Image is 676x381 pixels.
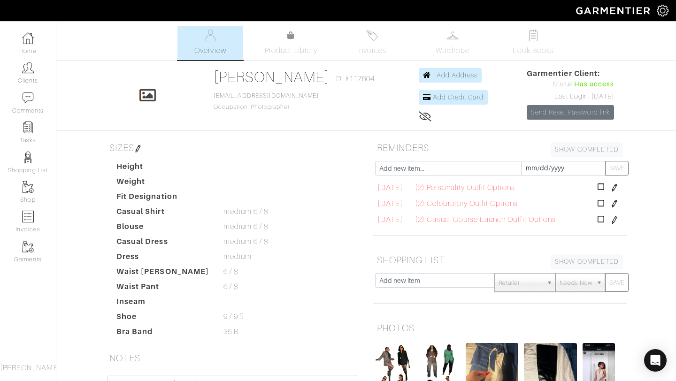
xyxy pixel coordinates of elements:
[134,145,142,152] img: pen-cf24a1663064a2ec1b9c1bd2387e9de7a2fa800b781884d57f21acf72779bad2.png
[109,326,216,341] dt: Bra Band
[611,200,618,207] img: pen-cf24a1663064a2ec1b9c1bd2387e9de7a2fa800b781884d57f21acf72779bad2.png
[419,68,482,83] a: Add Address
[258,30,324,56] a: Product Library
[109,206,216,221] dt: Casual Shirt
[22,211,34,222] img: orders-icon-0abe47150d42831381b5fb84f609e132dff9fe21cb692f30cb5eec754e2cba89.png
[22,92,34,104] img: comment-icon-a0a6a9ef722e966f86d9cbdc48e553b5cf19dbc54f86b18d962a5391bc8f6eb6.png
[334,73,375,84] span: ID: #117604
[527,91,614,102] div: Last Login: [DATE]
[223,281,238,292] span: 6 / 8
[339,26,405,60] a: Invoices
[377,214,403,225] span: [DATE]
[644,349,667,372] div: Open Intercom Messenger
[513,45,554,56] span: Look Books
[194,45,226,56] span: Overview
[22,152,34,163] img: stylists-icon-eb353228a002819b7ec25b43dbf5f0378dd9e0616d9560372ff212230b889e62.png
[574,79,615,90] span: Has access
[109,236,216,251] dt: Casual Dress
[657,5,668,16] img: gear-icon-white-bd11855cb880d31180b6d7d6211b90ccbf57a29d726f0c71d8c61bd08dd39cc2.png
[437,71,478,79] span: Add Address
[373,138,627,157] h5: REMINDERS
[527,79,614,90] div: Status:
[366,30,378,41] img: orders-27d20c2124de7fd6de4e0e44c1d41de31381a507db9b33961299e4e07d508b8c.svg
[375,273,495,288] input: Add new item
[109,221,216,236] dt: Blouse
[22,241,34,252] img: garments-icon-b7da505a4dc4fd61783c78ac3ca0ef83fa9d6f193b1c9dc38574b1d14d53ca28.png
[22,122,34,133] img: reminder-icon-8004d30b9f0a5d33ae49ab947aed9ed385cf756f9e5892f1edd6e32f2345188e.png
[205,30,216,41] img: basicinfo-40fd8af6dae0f16599ec9e87c0ef1c0a1fdea2edbe929e3d69a839185d80c458.svg
[109,311,216,326] dt: Shoe
[373,251,627,269] h5: SHOPPING LIST
[528,30,539,41] img: todo-9ac3debb85659649dc8f770b8b6100bb5dab4b48dedcbae339e5042a72dfd3cc.svg
[415,214,556,225] span: (2) Casual Course Launch Outfit Options
[109,176,216,191] dt: Weight
[223,326,238,337] span: 36 B
[433,93,484,101] span: Add Credit Card
[373,319,627,337] h5: PHOTOS
[223,251,252,262] span: medium
[106,138,359,157] h5: SIZES
[223,236,269,247] span: medium 6 / 8
[109,251,216,266] dt: Dress
[223,266,238,277] span: 6 / 8
[500,26,566,60] a: Look Books
[560,274,592,292] span: Needs Now
[527,105,614,120] a: Send Reset Password link
[109,161,216,176] dt: Height
[605,161,629,175] button: SAVE
[214,69,330,85] a: [PERSON_NAME]
[265,45,318,56] span: Product Library
[571,2,657,19] img: garmentier-logo-header-white-b43fb05a5012e4ada735d5af1a66efaba907eab6374d6393d1fbf88cb4ef424d.png
[223,221,269,232] span: medium 6 / 8
[223,206,269,217] span: medium 6 / 8
[357,45,386,56] span: Invoices
[611,184,618,191] img: pen-cf24a1663064a2ec1b9c1bd2387e9de7a2fa800b781884d57f21acf72779bad2.png
[214,92,319,99] a: [EMAIL_ADDRESS][DOMAIN_NAME]
[436,45,469,56] span: Wardrobe
[415,182,515,193] span: (2) Personality Outfit Options
[106,349,359,367] h5: NOTES
[109,191,216,206] dt: Fit Designation
[527,68,614,79] span: Garmentier Client:
[419,90,488,105] a: Add Credit Card
[551,142,623,157] a: SHOW COMPLETED
[447,30,459,41] img: wardrobe-487a4870c1b7c33e795ec22d11cfc2ed9d08956e64fb3008fe2437562e282088.svg
[611,216,618,224] img: pen-cf24a1663064a2ec1b9c1bd2387e9de7a2fa800b781884d57f21acf72779bad2.png
[109,296,216,311] dt: Inseam
[377,198,403,209] span: [DATE]
[109,281,216,296] dt: Waist Pant
[415,198,518,209] span: (2) Celebratory Outfit Options
[499,274,543,292] span: Retailer
[605,273,629,292] button: SAVE
[223,311,244,322] span: 9 / 9.5
[375,161,522,175] input: Add new item...
[109,266,216,281] dt: Waist [PERSON_NAME]
[551,254,623,269] a: SHOW COMPLETED
[420,26,485,60] a: Wardrobe
[377,182,403,193] span: [DATE]
[22,32,34,44] img: dashboard-icon-dbcd8f5a0b271acd01030246c82b418ddd0df26cd7fceb0bd07c9910d44c42f6.png
[214,92,319,110] span: Occupation: Photographer
[22,62,34,74] img: clients-icon-6bae9207a08558b7cb47a8932f037763ab4055f8c8b6bfacd5dc20c3e0201464.png
[177,26,243,60] a: Overview
[22,181,34,193] img: garments-icon-b7da505a4dc4fd61783c78ac3ca0ef83fa9d6f193b1c9dc38574b1d14d53ca28.png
